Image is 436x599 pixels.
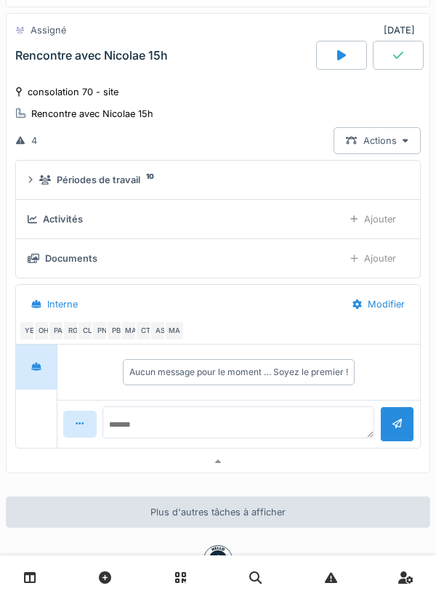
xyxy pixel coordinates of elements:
div: Aucun message pour le moment … Soyez le premier ! [129,366,348,379]
summary: DocumentsAjouter [22,245,414,272]
div: PA [48,321,68,341]
div: Ajouter [338,245,408,272]
div: Documents [45,252,97,265]
div: consolation 70 - site [28,85,118,99]
div: PN [92,321,112,341]
img: badge-BVDL4wpA.svg [203,545,233,574]
div: Assigné [31,23,66,37]
summary: ActivitésAjouter [22,206,414,233]
div: YE [19,321,39,341]
div: Activités [43,212,83,226]
div: Actions [334,127,421,154]
div: 4 [31,134,37,148]
div: [DATE] [384,23,421,37]
div: MA [164,321,185,341]
div: OH [33,321,54,341]
div: AS [150,321,170,341]
div: Plus d'autres tâches à afficher [6,497,430,528]
div: CT [135,321,156,341]
div: Rencontre avec Nicolae 15h [15,49,168,63]
div: Interne [47,297,78,311]
div: RG [62,321,83,341]
div: Modifier [340,291,417,318]
div: Périodes de travail [57,173,140,187]
div: MA [121,321,141,341]
div: CL [77,321,97,341]
div: PB [106,321,126,341]
div: Rencontre avec Nicolae 15h [31,107,153,121]
div: Ajouter [338,206,408,233]
summary: Périodes de travail10 [22,166,414,193]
